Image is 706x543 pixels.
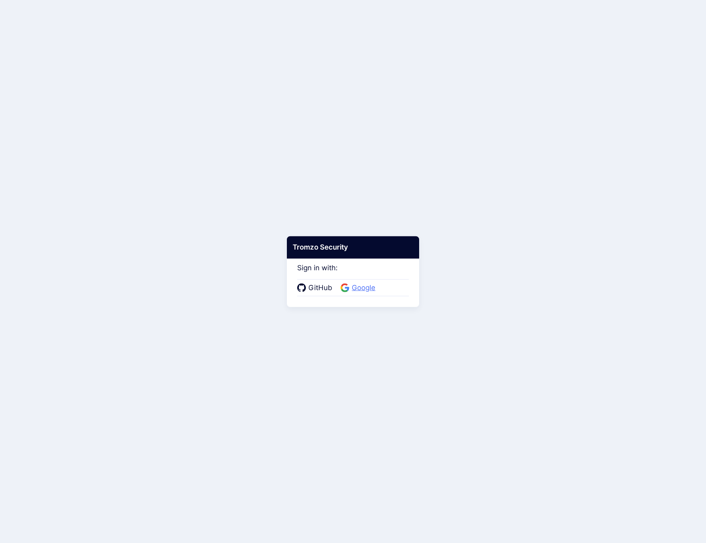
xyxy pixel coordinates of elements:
a: GitHub [297,283,335,293]
div: Sign in with: [297,252,409,296]
a: Google [341,283,378,293]
div: Tromzo Security [287,236,419,259]
span: GitHub [306,283,335,293]
span: Google [349,283,378,293]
